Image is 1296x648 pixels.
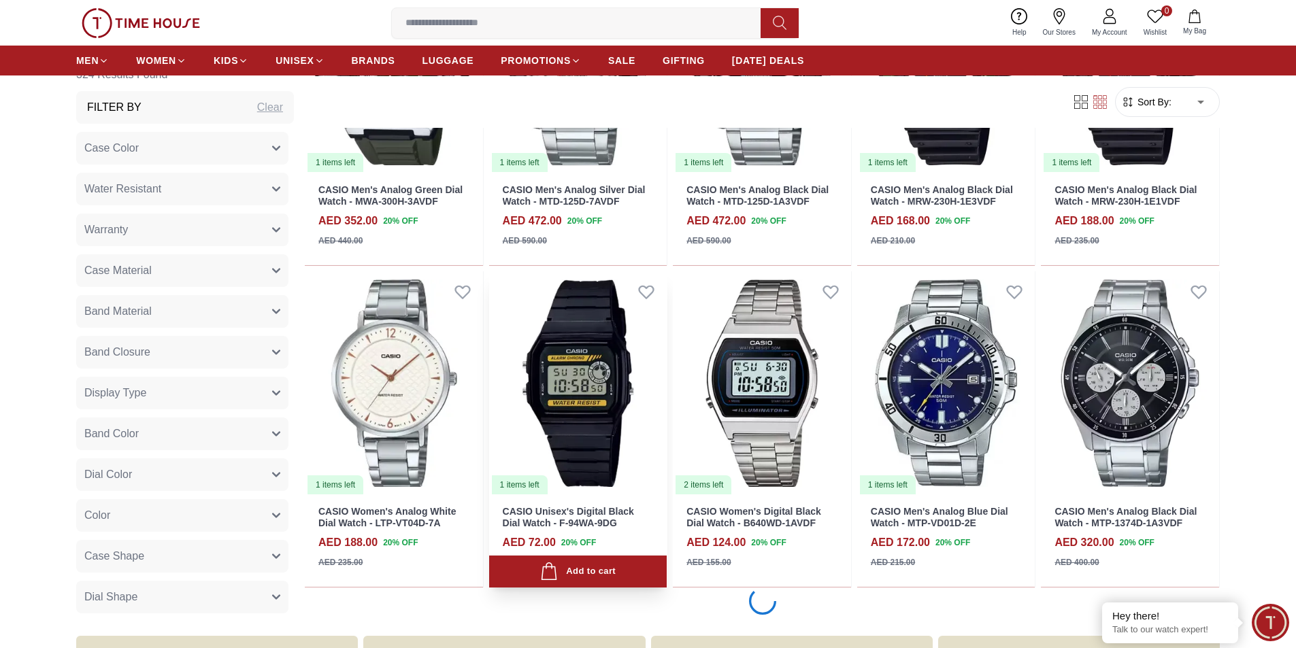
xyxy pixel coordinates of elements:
a: CASIO Women's Digital Black Dial Watch - B640WD-1AVDF2 items left [673,271,851,496]
span: Band Color [84,426,139,442]
div: 1 items left [308,153,363,172]
div: Clear [257,99,283,116]
h4: AED 124.00 [686,534,746,551]
div: 1 items left [860,153,916,172]
img: CASIO Women's Analog White Dial Watch - LTP-VT04D-7A [305,271,483,496]
a: CASIO Women's Digital Black Dial Watch - B640WD-1AVDF [686,506,821,528]
a: CASIO Men's Analog Black Dial Watch - MRW-230H-1E1VDF [1054,184,1197,207]
span: LUGGAGE [422,54,474,67]
div: 1 items left [676,153,731,172]
button: Dial Color [76,458,288,491]
div: AED 215.00 [871,556,915,568]
span: KIDS [214,54,238,67]
a: CASIO Men's Analog Black Dial Watch - MTP-1374D-1A3VDF [1041,271,1219,496]
button: Add to cart [489,556,667,587]
a: MEN [76,48,109,73]
h4: AED 188.00 [1054,213,1114,229]
a: CASIO Unisex's Digital Black Dial Watch - F-94WA-9DG1 items left [489,271,667,496]
div: 1 items left [308,475,363,494]
div: AED 400.00 [1054,556,1099,568]
button: Color [76,499,288,532]
h4: AED 472.00 [503,213,562,229]
span: Display Type [84,385,146,401]
h4: AED 188.00 [318,534,378,551]
div: AED 210.00 [871,235,915,247]
img: CASIO Women's Digital Black Dial Watch - B640WD-1AVDF [673,271,851,496]
a: 0Wishlist [1135,5,1175,40]
a: PROMOTIONS [501,48,581,73]
img: CASIO Unisex's Digital Black Dial Watch - F-94WA-9DG [489,271,667,496]
h4: AED 320.00 [1054,534,1114,551]
span: Case Color [84,140,139,156]
button: Band Color [76,417,288,450]
span: 20 % OFF [751,536,786,549]
span: 0 [1161,5,1172,16]
a: Our Stores [1035,5,1084,40]
span: BRANDS [352,54,395,67]
button: Case Material [76,254,288,287]
span: Color [84,507,110,524]
span: Water Resistant [84,181,161,197]
span: Band Closure [84,344,150,360]
button: Case Color [76,132,288,165]
div: 1 items left [492,475,548,494]
button: Water Resistant [76,173,288,205]
span: MEN [76,54,99,67]
span: 20 % OFF [751,215,786,227]
a: [DATE] DEALS [732,48,804,73]
img: CASIO Men's Analog Blue Dial Watch - MTP-VD01D-2E [857,271,1035,496]
a: CASIO Men's Analog Black Dial Watch - MRW-230H-1E3VDF [871,184,1013,207]
div: AED 235.00 [318,556,363,568]
button: Dial Shape [76,581,288,613]
span: UNISEX [276,54,314,67]
span: Help [1007,27,1032,37]
div: 2 items left [676,475,731,494]
h3: Filter By [87,99,142,116]
span: 20 % OFF [561,536,596,549]
span: SALE [608,54,635,67]
button: Case Shape [76,540,288,573]
button: Band Closure [76,336,288,369]
div: Hey there! [1112,609,1228,623]
p: Talk to our watch expert! [1112,624,1228,636]
a: UNISEX [276,48,324,73]
button: Band Material [76,295,288,328]
img: ... [82,8,200,38]
span: 20 % OFF [1120,215,1154,227]
a: CASIO Unisex's Digital Black Dial Watch - F-94WA-9DG [503,506,634,528]
a: CASIO Women's Analog White Dial Watch - LTP-VT04D-7A [318,506,456,528]
a: WOMEN [136,48,186,73]
div: 1 items left [1044,153,1099,172]
span: My Bag [1178,26,1212,36]
a: SALE [608,48,635,73]
span: PROMOTIONS [501,54,571,67]
span: 20 % OFF [567,215,602,227]
span: Case Shape [84,548,144,564]
a: CASIO Men's Analog Black Dial Watch - MTP-1374D-1A3VDF [1054,506,1197,528]
span: 20 % OFF [383,215,418,227]
span: 20 % OFF [935,536,970,549]
h4: AED 72.00 [503,534,556,551]
span: Sort By: [1135,95,1172,109]
div: Chat Widget [1252,604,1289,641]
div: 1 items left [860,475,916,494]
h4: AED 168.00 [871,213,930,229]
a: GIFTING [663,48,705,73]
span: 20 % OFF [1120,536,1154,549]
h4: AED 472.00 [686,213,746,229]
a: CASIO Men's Analog Blue Dial Watch - MTP-VD01D-2E1 items left [857,271,1035,496]
a: CASIO Men's Analog Black Dial Watch - MTD-125D-1A3VDF [686,184,829,207]
div: Add to cart [540,562,616,581]
div: AED 235.00 [1054,235,1099,247]
span: Band Material [84,303,152,320]
a: CASIO Men's Analog Green Dial Watch - MWA-300H-3AVDF [318,184,463,207]
a: CASIO Men's Analog Silver Dial Watch - MTD-125D-7AVDF [503,184,646,207]
button: Sort By: [1121,95,1172,109]
h4: AED 352.00 [318,213,378,229]
button: My Bag [1175,7,1214,39]
span: GIFTING [663,54,705,67]
a: LUGGAGE [422,48,474,73]
div: AED 440.00 [318,235,363,247]
a: BRANDS [352,48,395,73]
span: Warranty [84,222,128,238]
